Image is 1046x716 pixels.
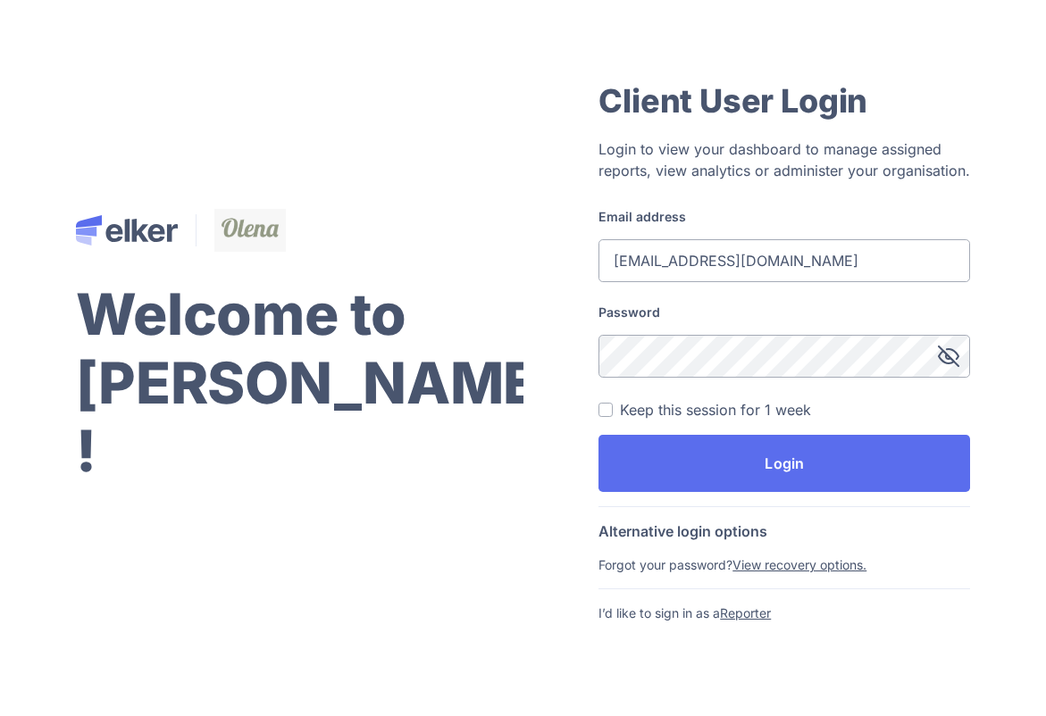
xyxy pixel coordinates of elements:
[76,280,559,486] h2: Welcome to [PERSON_NAME] !
[620,399,811,420] div: Keep this session for 1 week
[720,605,771,620] a: Reporter
[76,215,178,246] img: Elker
[598,304,970,321] label: Password
[214,209,286,252] img: Screenshot_2024-07-24_at_11%282%29.53.03.png
[598,435,970,492] button: Login
[765,456,804,470] span: Login
[598,555,970,574] div: Forgot your password?
[598,604,970,622] div: I’d like to sign in as a
[598,521,970,541] div: Alternative login options
[598,208,970,225] label: Email address
[732,557,866,572] a: View recovery options.
[598,79,970,122] div: Client User Login
[598,138,970,181] div: Login to view your dashboard to manage assigned reports, view analytics or administer your organi...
